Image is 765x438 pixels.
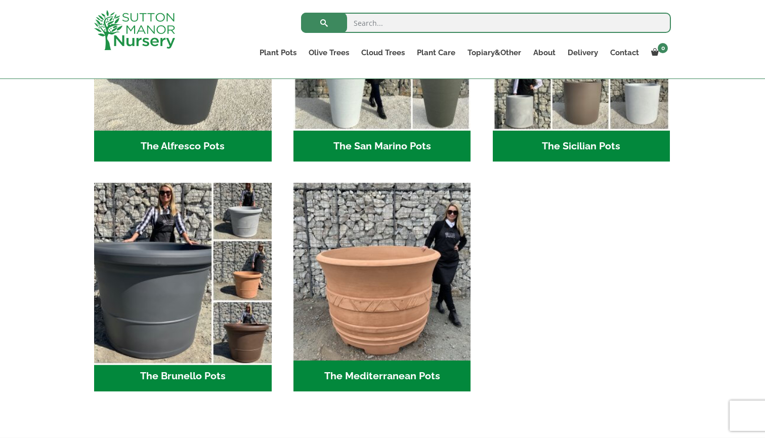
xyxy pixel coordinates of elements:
[293,183,471,391] a: Visit product category The Mediterranean Pots
[293,361,471,392] h2: The Mediterranean Pots
[94,183,272,391] a: Visit product category The Brunello Pots
[90,179,276,365] img: The Brunello Pots
[562,46,604,60] a: Delivery
[253,46,303,60] a: Plant Pots
[493,131,670,162] h2: The Sicilian Pots
[411,46,461,60] a: Plant Care
[355,46,411,60] a: Cloud Trees
[658,43,668,53] span: 0
[604,46,645,60] a: Contact
[645,46,671,60] a: 0
[461,46,527,60] a: Topiary&Other
[527,46,562,60] a: About
[94,10,175,50] img: logo
[293,183,471,361] img: The Mediterranean Pots
[293,131,471,162] h2: The San Marino Pots
[301,13,671,33] input: Search...
[94,361,272,392] h2: The Brunello Pots
[303,46,355,60] a: Olive Trees
[94,131,272,162] h2: The Alfresco Pots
